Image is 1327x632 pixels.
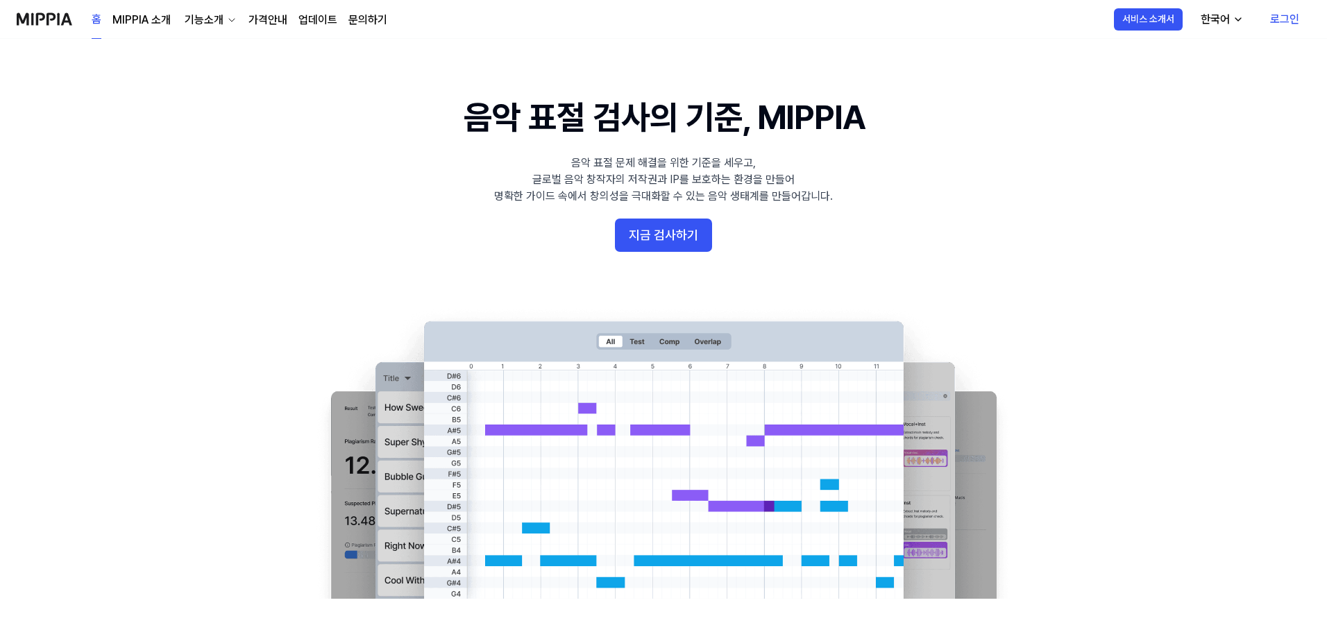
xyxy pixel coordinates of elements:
button: 서비스 소개서 [1114,8,1183,31]
h1: 음악 표절 검사의 기준, MIPPIA [464,94,864,141]
div: 기능소개 [182,12,226,28]
div: 한국어 [1198,11,1233,28]
a: 홈 [92,1,101,39]
a: 문의하기 [348,12,387,28]
a: MIPPIA 소개 [112,12,171,28]
div: 음악 표절 문제 해결을 위한 기준을 세우고, 글로벌 음악 창작자의 저작권과 IP를 보호하는 환경을 만들어 명확한 가이드 속에서 창의성을 극대화할 수 있는 음악 생태계를 만들어... [494,155,833,205]
a: 가격안내 [248,12,287,28]
button: 지금 검사하기 [615,219,712,252]
button: 기능소개 [182,12,237,28]
button: 한국어 [1190,6,1252,33]
a: 업데이트 [298,12,337,28]
img: main Image [303,307,1024,599]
